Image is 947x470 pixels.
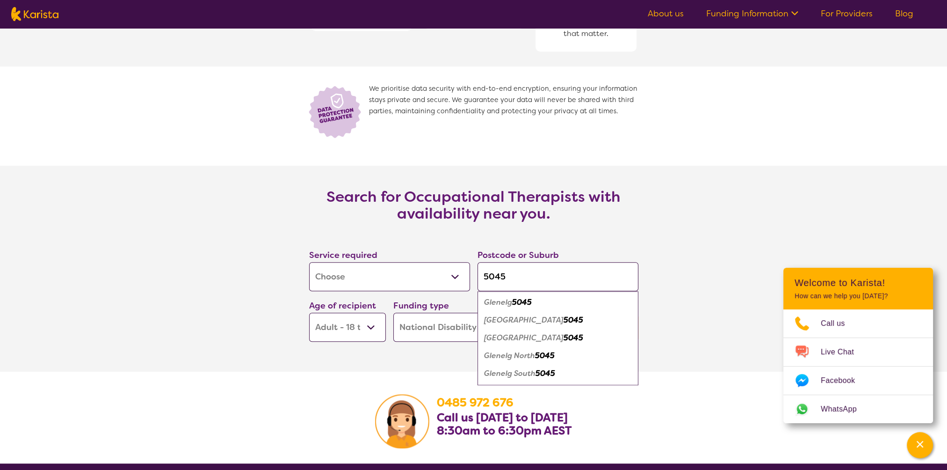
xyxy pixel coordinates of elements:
[783,309,933,423] ul: Choose channel
[482,311,634,329] div: Glenelg East 5045
[821,8,873,19] a: For Providers
[437,410,568,425] b: Call us [DATE] to [DATE]
[484,368,535,378] em: Glenelg South
[393,300,449,311] label: Funding type
[482,329,634,347] div: Glenelg Jetty Road 5045
[783,268,933,423] div: Channel Menu
[512,297,532,307] em: 5045
[375,394,429,448] img: Karista Client Service
[437,423,572,438] b: 8:30am to 6:30pm AEST
[287,188,661,222] h3: Search for Occupational Therapists with availability near you.
[821,374,866,388] span: Facebook
[484,351,535,360] em: Glenelg North
[535,351,555,360] em: 5045
[895,8,913,19] a: Blog
[11,7,58,21] img: Karista logo
[535,368,555,378] em: 5045
[369,83,642,140] span: We prioritise data security with end-to-end encryption, ensuring your information stays private a...
[482,347,634,365] div: Glenelg North 5045
[482,365,634,382] div: Glenelg South 5045
[309,250,377,261] label: Service required
[484,315,564,325] em: [GEOGRAPHIC_DATA]
[564,315,583,325] em: 5045
[437,395,513,410] a: 0485 972 676
[795,277,922,288] h2: Welcome to Karista!
[783,395,933,423] a: Web link opens in a new tab.
[821,316,856,330] span: Call us
[795,292,922,300] p: How can we help you [DATE]?
[706,8,798,19] a: Funding Information
[484,297,512,307] em: Glenelg
[821,402,868,416] span: WhatsApp
[821,345,865,359] span: Live Chat
[309,300,376,311] label: Age of recipient
[484,333,564,343] em: [GEOGRAPHIC_DATA]
[648,8,684,19] a: About us
[564,333,583,343] em: 5045
[477,262,638,291] input: Type
[477,250,559,261] label: Postcode or Suburb
[305,83,369,140] img: Lock icon
[907,432,933,458] button: Channel Menu
[482,294,634,311] div: Glenelg 5045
